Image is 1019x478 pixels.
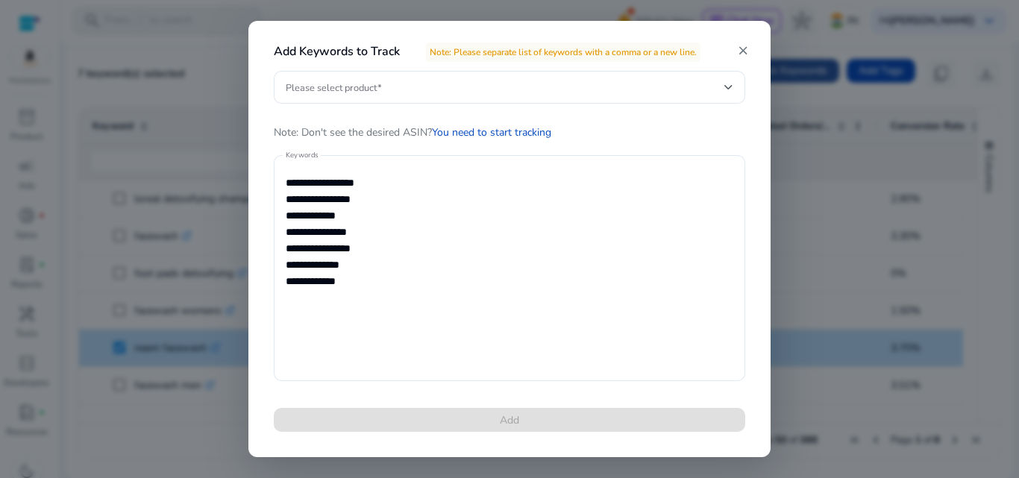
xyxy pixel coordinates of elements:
p: Note: Don't see the desired ASIN? [274,125,745,140]
h4: Add Keywords to Track [274,45,700,59]
a: You need to start tracking [432,125,551,139]
mat-label: Keywords [286,151,319,161]
mat-icon: close [736,44,750,57]
span: Note: Please separate list of keywords with a comma or a new line. [426,43,700,62]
